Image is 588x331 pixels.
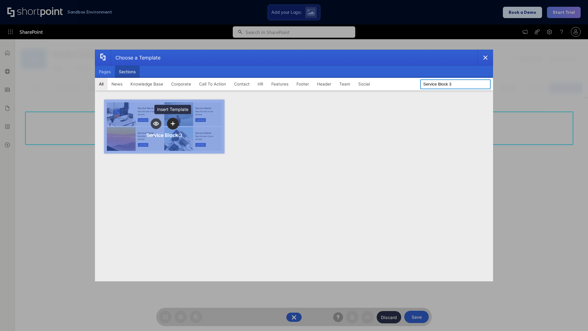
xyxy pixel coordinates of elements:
button: Knowledge Base [126,78,167,90]
div: Choose a Template [111,50,160,65]
button: Contact [230,78,254,90]
iframe: Chat Widget [557,302,588,331]
button: Call To Action [195,78,230,90]
button: HR [254,78,267,90]
button: Pages [95,66,115,78]
button: Header [313,78,335,90]
button: News [107,78,126,90]
button: Corporate [167,78,195,90]
button: Sections [115,66,140,78]
button: Features [267,78,292,90]
button: Team [335,78,354,90]
button: Social [354,78,374,90]
input: Search [420,79,491,89]
button: All [95,78,107,90]
div: template selector [95,50,493,281]
div: Service Block 3 [146,132,182,138]
button: Footer [292,78,313,90]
